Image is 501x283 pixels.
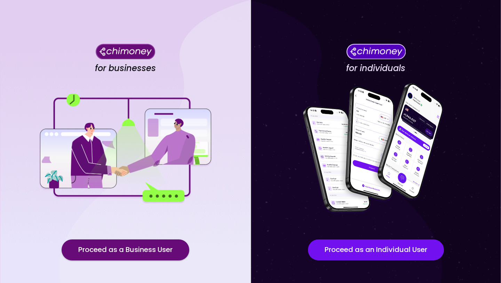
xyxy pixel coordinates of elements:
[62,239,189,260] button: Proceed as a Business User
[289,79,463,219] img: for individuals
[346,44,406,59] img: Chimoney for individuals
[38,94,212,204] img: for businesses
[96,44,155,59] img: Chimoney for businesses
[95,63,156,74] h4: for businesses
[308,239,444,260] button: Proceed as an Individual User
[346,63,405,74] h4: for individuals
